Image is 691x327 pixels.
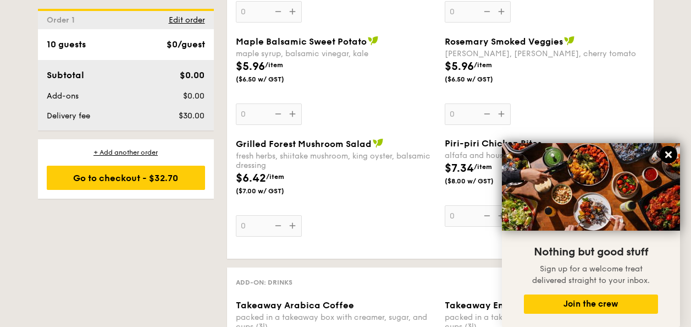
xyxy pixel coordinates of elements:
span: Add-ons [47,91,79,101]
span: ($8.00 w/ GST) [445,177,519,186]
img: icon-vegan.f8ff3823.svg [373,138,384,148]
span: Sign up for a welcome treat delivered straight to your inbox. [532,264,650,285]
span: ($6.50 w/ GST) [445,75,519,84]
div: $0/guest [167,38,205,51]
span: Rosemary Smoked Veggies [445,36,563,47]
span: $5.96 [445,60,474,73]
span: $5.96 [236,60,265,73]
div: alfafa and housemade piri-piri sauce [445,151,645,160]
span: Nothing but good stuff [534,246,648,259]
div: fresh herbs, shiitake mushroom, king oyster, balsamic dressing [236,151,436,170]
span: /item [474,61,492,69]
div: Go to checkout - $32.70 [47,166,205,190]
img: DSC07876-Edit02-Large.jpeg [502,143,680,231]
span: ($7.00 w/ GST) [236,187,311,195]
span: Takeaway English Breakfast Tea [445,300,588,310]
span: ($6.50 w/ GST) [236,75,311,84]
img: icon-vegan.f8ff3823.svg [564,36,575,46]
span: Piri-piri Chicken Bites [445,138,541,149]
div: 10 guests [47,38,86,51]
span: $6.42 [236,172,266,185]
div: maple syrup, balsamic vinegar, kale [236,49,436,58]
span: Delivery fee [47,111,90,121]
button: Join the crew [524,295,658,314]
span: /item [265,61,283,69]
span: $0.00 [180,70,204,80]
span: Order 1 [47,15,79,25]
span: Takeaway Arabica Coffee [236,300,354,310]
span: Edit order [169,15,205,25]
span: Maple Balsamic Sweet Potato [236,36,367,47]
span: Subtotal [47,70,84,80]
img: icon-vegan.f8ff3823.svg [368,36,379,46]
span: Add-on: Drinks [236,279,292,286]
button: Close [660,146,677,163]
span: /item [266,173,284,181]
span: Grilled Forest Mushroom Salad [236,139,372,149]
span: /item [474,163,492,171]
div: [PERSON_NAME], [PERSON_NAME], cherry tomato [445,49,645,58]
div: + Add another order [47,148,205,157]
span: $7.34 [445,162,474,175]
span: $30.00 [179,111,204,121]
span: $0.00 [183,91,204,101]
